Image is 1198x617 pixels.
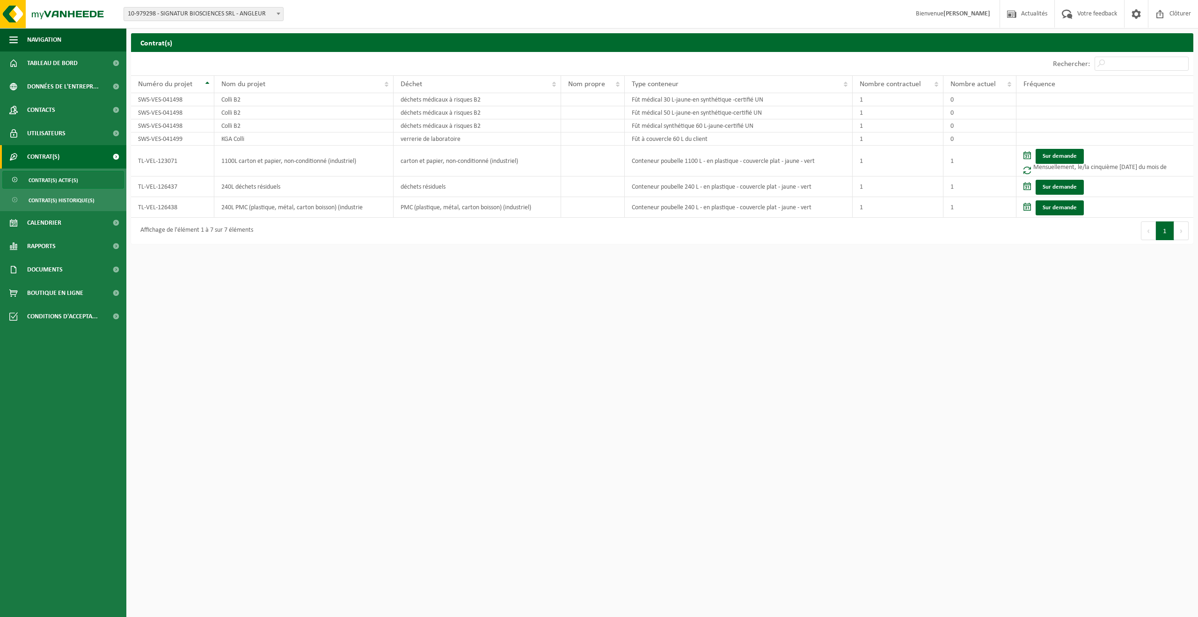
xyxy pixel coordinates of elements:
a: Contrat(s) actif(s) [2,171,124,189]
span: Contrat(s) actif(s) [29,171,78,189]
td: 1 [943,197,1016,218]
strong: [PERSON_NAME] [943,10,990,17]
span: 10-979298 - SIGNATUR BIOSCIENCES SRL - ANGLEUR [124,7,284,21]
td: 1 [943,146,1016,176]
td: TL-VEL-126438 [131,197,214,218]
td: 1 [853,106,943,119]
td: PMC (plastique, métal, carton boisson) (industriel) [394,197,561,218]
td: Colli B2 [214,119,394,132]
span: Utilisateurs [27,122,66,145]
span: Nom propre [568,81,605,88]
span: Calendrier [27,211,61,235]
span: Type conteneur [632,81,679,88]
span: Contrat(s) [27,145,59,169]
td: carton et papier, non-conditionné (industriel) [394,146,561,176]
button: 1 [1156,221,1174,240]
td: 1 [853,197,943,218]
span: Navigation [27,28,61,51]
span: Tableau de bord [27,51,78,75]
td: 240L déchets résiduels [214,176,394,197]
div: Affichage de l'élément 1 à 7 sur 7 éléments [136,222,253,239]
span: Contrat(s) historique(s) [29,191,95,209]
td: TL-VEL-126437 [131,176,214,197]
td: 1 [943,176,1016,197]
label: Rechercher: [1053,60,1090,68]
a: Sur demande [1036,180,1084,195]
td: 0 [943,132,1016,146]
td: 1 [853,176,943,197]
td: SWS-VES-041498 [131,93,214,106]
td: déchets médicaux à risques B2 [394,93,561,106]
button: Next [1174,221,1189,240]
button: Previous [1141,221,1156,240]
td: Mensuellement, le/la cinquième [DATE] du mois de [1016,146,1193,176]
td: SWS-VES-041499 [131,132,214,146]
td: déchets médicaux à risques B2 [394,119,561,132]
span: Nom du projet [221,81,265,88]
td: TL-VEL-123071 [131,146,214,176]
td: 0 [943,119,1016,132]
a: Sur demande [1036,149,1084,164]
span: Boutique en ligne [27,281,83,305]
td: 1 [853,93,943,106]
span: Numéro du projet [138,81,192,88]
td: 1 [853,119,943,132]
span: Fréquence [1023,81,1055,88]
span: Déchet [401,81,422,88]
td: Fût à couvercle 60 L du client [625,132,853,146]
td: 0 [943,93,1016,106]
span: 10-979298 - SIGNATUR BIOSCIENCES SRL - ANGLEUR [124,7,283,21]
h2: Contrat(s) [131,33,1193,51]
td: 1 [853,132,943,146]
td: verrerie de laboratoire [394,132,561,146]
span: Conditions d'accepta... [27,305,98,328]
td: Colli B2 [214,93,394,106]
td: SWS-VES-041498 [131,119,214,132]
td: 1 [853,146,943,176]
span: Contacts [27,98,55,122]
span: Données de l'entrepr... [27,75,99,98]
td: Fût médical 50 L-jaune-en synthétique-certifié UN [625,106,853,119]
td: déchets résiduels [394,176,561,197]
td: Colli B2 [214,106,394,119]
td: Conteneur poubelle 240 L - en plastique - couvercle plat - jaune - vert [625,176,853,197]
td: 240L PMC (plastique, métal, carton boisson) (industrie [214,197,394,218]
span: Nombre contractuel [860,81,921,88]
td: Conteneur poubelle 1100 L - en plastique - couvercle plat - jaune - vert [625,146,853,176]
td: Conteneur poubelle 240 L - en plastique - couvercle plat - jaune - vert [625,197,853,218]
span: Nombre actuel [950,81,996,88]
td: 1100L carton et papier, non-conditionné (industriel) [214,146,394,176]
td: SWS-VES-041498 [131,106,214,119]
td: KGA Colli [214,132,394,146]
span: Documents [27,258,63,281]
span: Rapports [27,235,56,258]
td: déchets médicaux à risques B2 [394,106,561,119]
a: Sur demande [1036,200,1084,215]
td: 0 [943,106,1016,119]
td: Fût médical 30 L-jaune-en synthétique -certifié UN [625,93,853,106]
a: Contrat(s) historique(s) [2,191,124,209]
td: Fût médical synthétique 60 L-jaune-certifié UN [625,119,853,132]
